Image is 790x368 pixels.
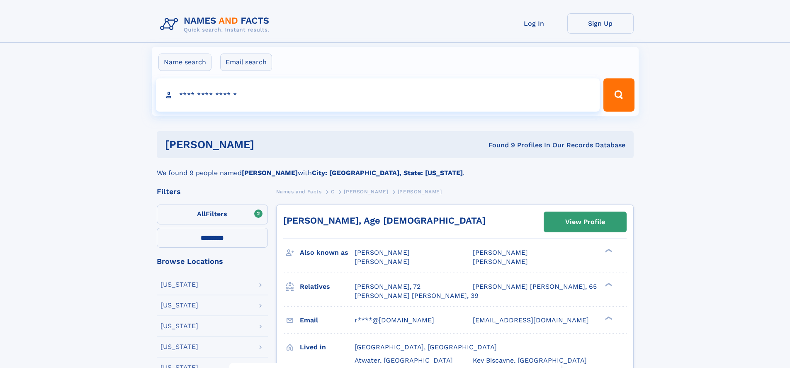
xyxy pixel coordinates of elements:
[603,282,613,287] div: ❯
[160,302,198,309] div: [US_STATE]
[473,316,589,324] span: [EMAIL_ADDRESS][DOMAIN_NAME]
[355,291,479,300] a: [PERSON_NAME] [PERSON_NAME], 39
[300,313,355,327] h3: Email
[220,54,272,71] label: Email search
[158,54,211,71] label: Name search
[300,340,355,354] h3: Lived in
[355,356,453,364] span: Atwater, [GEOGRAPHIC_DATA]
[300,246,355,260] h3: Also known as
[371,141,625,150] div: Found 9 Profiles In Our Records Database
[157,158,634,178] div: We found 9 people named with .
[160,323,198,329] div: [US_STATE]
[355,343,497,351] span: [GEOGRAPHIC_DATA], [GEOGRAPHIC_DATA]
[197,210,206,218] span: All
[544,212,626,232] a: View Profile
[157,258,268,265] div: Browse Locations
[157,205,268,224] label: Filters
[473,356,587,364] span: Key Biscayne, [GEOGRAPHIC_DATA]
[165,139,372,150] h1: [PERSON_NAME]
[344,189,388,195] span: [PERSON_NAME]
[603,78,634,112] button: Search Button
[355,258,410,266] span: [PERSON_NAME]
[355,249,410,256] span: [PERSON_NAME]
[501,13,567,34] a: Log In
[312,169,463,177] b: City: [GEOGRAPHIC_DATA], State: [US_STATE]
[473,249,528,256] span: [PERSON_NAME]
[473,258,528,266] span: [PERSON_NAME]
[160,344,198,350] div: [US_STATE]
[331,186,335,197] a: C
[344,186,388,197] a: [PERSON_NAME]
[355,282,421,291] a: [PERSON_NAME], 72
[331,189,335,195] span: C
[565,212,605,232] div: View Profile
[156,78,600,112] input: search input
[300,280,355,294] h3: Relatives
[567,13,634,34] a: Sign Up
[242,169,298,177] b: [PERSON_NAME]
[398,189,442,195] span: [PERSON_NAME]
[473,282,597,291] a: [PERSON_NAME] [PERSON_NAME], 65
[157,13,276,36] img: Logo Names and Facts
[276,186,322,197] a: Names and Facts
[603,315,613,321] div: ❯
[283,215,486,226] a: [PERSON_NAME], Age [DEMOGRAPHIC_DATA]
[160,281,198,288] div: [US_STATE]
[157,188,268,195] div: Filters
[603,248,613,253] div: ❯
